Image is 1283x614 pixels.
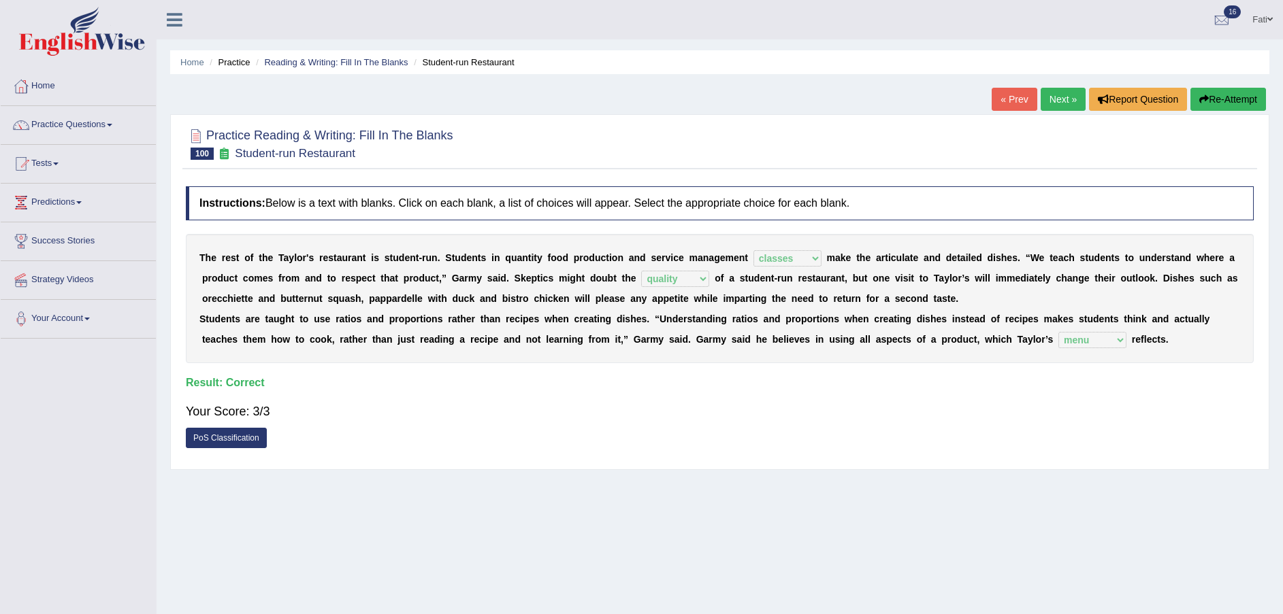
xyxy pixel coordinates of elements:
b: o [248,273,255,284]
b: r [422,252,425,263]
b: s [385,252,390,263]
b: S [515,273,521,284]
b: a [337,252,342,263]
b: e [404,252,410,263]
b: u [425,273,431,284]
b: . [438,252,440,263]
b: t [771,273,775,284]
b: t [910,252,913,263]
b: s [308,252,314,263]
b: n [494,252,500,263]
b: a [1229,252,1235,263]
b: r [348,252,351,263]
b: f [278,273,282,284]
b: c [431,273,436,284]
b: h [625,273,631,284]
b: s [328,252,334,263]
b: g [714,252,720,263]
b: o [612,252,618,263]
b: d [946,252,952,263]
b: t [395,273,398,284]
b: s [231,252,236,263]
b: t [1125,252,1128,263]
b: e [466,252,472,263]
b: r [1162,252,1165,263]
b: t [856,252,860,263]
b: - [774,273,777,284]
b: a [459,273,465,284]
b: n [357,252,363,263]
b: k [521,273,526,284]
b: t [537,273,540,284]
b: t [1111,252,1115,263]
small: Exam occurring question [217,148,231,160]
b: r [208,273,211,284]
b: u [896,252,903,263]
b: a [284,252,289,263]
b: s [548,273,553,284]
b: . [1018,252,1020,263]
b: u [602,273,608,284]
b: t [1085,252,1088,263]
b: ' [306,252,308,263]
b: a [390,273,395,284]
b: r [662,252,665,263]
b: c [600,252,606,263]
b: n [432,252,438,263]
b: e [225,252,231,263]
b: n [522,252,528,263]
b: i [498,273,500,284]
b: s [651,252,656,263]
b: d [976,252,982,263]
b: t [1050,252,1053,263]
b: W [1030,252,1039,263]
b: e [760,273,765,284]
b: r [409,273,412,284]
b: r [282,273,285,284]
b: i [993,252,996,263]
b: a [698,252,703,263]
b: i [540,273,543,284]
b: t [478,252,481,263]
b: e [913,252,919,263]
b: s [740,273,745,284]
b: t [380,273,384,284]
b: y [537,252,542,263]
b: u [1139,252,1146,263]
b: d [562,252,568,263]
b: e [971,252,976,263]
b: a [709,252,714,263]
b: p [531,273,537,284]
b: l [902,252,905,263]
b: o [413,273,419,284]
b: e [1156,252,1162,263]
b: d [590,273,596,284]
b: e [1219,252,1224,263]
b: a [876,252,881,263]
b: a [517,252,522,263]
b: o [1128,252,1134,263]
b: d [640,252,646,263]
b: p [356,273,362,284]
b: t [234,273,238,284]
b: n [1145,252,1151,263]
b: G [452,273,459,284]
span: 16 [1224,5,1241,18]
b: t [613,273,617,284]
b: i [900,273,903,284]
b: a [352,252,357,263]
b: p [574,252,580,263]
b: u [781,273,787,284]
b: d [1186,252,1192,263]
b: d [500,273,506,284]
b: m [827,252,835,263]
b: e [1039,252,1045,263]
b: a [493,273,498,284]
b: u [821,273,827,284]
b: e [1053,252,1058,263]
a: Strategy Videos [1,261,156,295]
b: e [345,273,351,284]
b: a [815,273,821,284]
b: t [606,252,609,263]
b: r [579,252,583,263]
